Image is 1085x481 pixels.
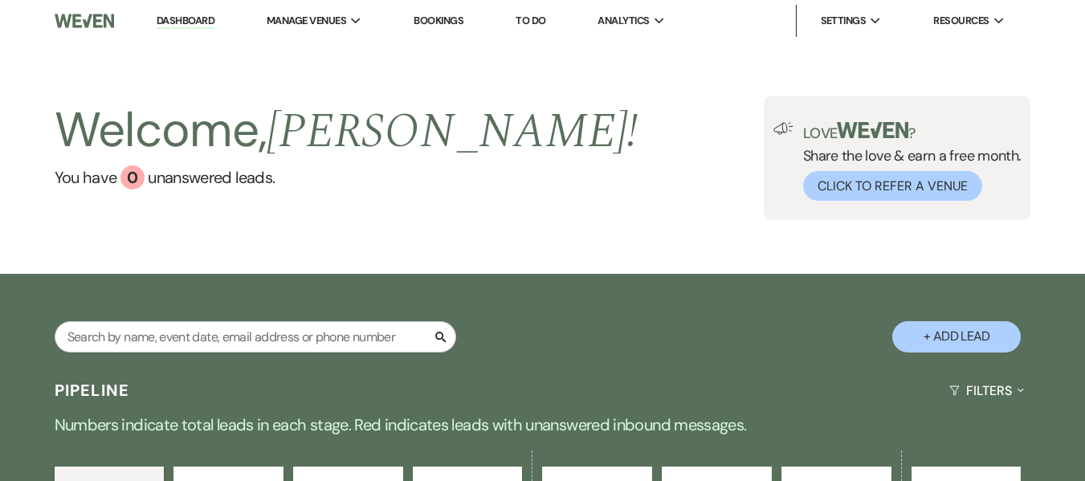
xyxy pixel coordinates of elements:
[516,14,545,27] a: To Do
[157,14,214,29] a: Dashboard
[933,13,989,29] span: Resources
[793,122,1022,201] div: Share the love & earn a free month.
[55,96,638,165] h2: Welcome,
[55,165,638,190] a: You have 0 unanswered leads.
[773,122,793,135] img: loud-speaker-illustration.svg
[598,13,649,29] span: Analytics
[120,165,145,190] div: 0
[55,4,115,38] img: Weven Logo
[414,14,463,27] a: Bookings
[821,13,867,29] span: Settings
[55,321,456,353] input: Search by name, event date, email address or phone number
[55,379,130,402] h3: Pipeline
[943,369,1030,412] button: Filters
[837,122,908,138] img: weven-logo-green.svg
[803,171,982,201] button: Click to Refer a Venue
[892,321,1021,353] button: + Add Lead
[267,95,638,169] span: [PERSON_NAME] !
[803,122,1022,141] p: Love ?
[267,13,346,29] span: Manage Venues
